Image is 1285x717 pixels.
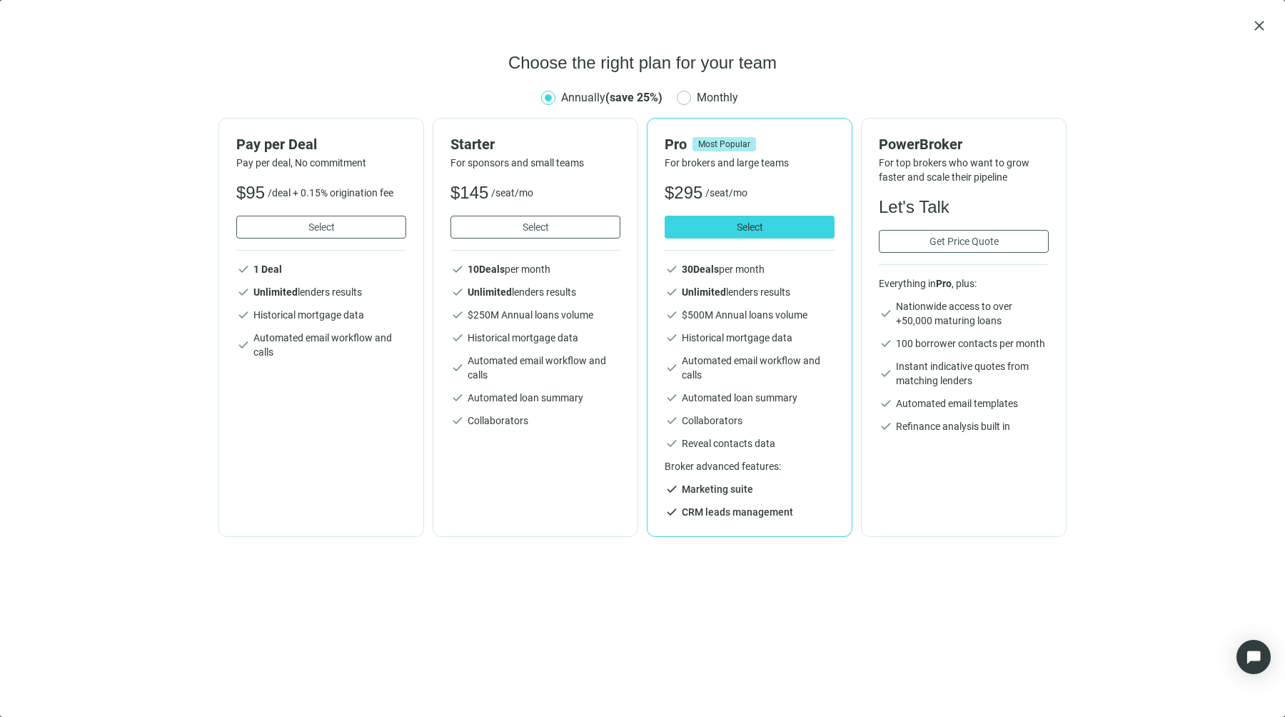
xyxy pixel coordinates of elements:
[468,286,512,298] b: Unlimited
[665,136,687,153] span: Pro
[1251,17,1268,34] button: close
[450,262,465,276] span: check
[450,216,620,239] button: Select
[253,264,282,275] b: 1 Deal
[682,264,719,275] b: 30 Deals
[665,413,679,428] span: check
[605,91,662,104] b: (save 25%)
[665,436,679,451] span: check
[236,136,317,153] span: Pay per Deal
[236,308,251,322] span: check
[665,181,702,204] span: $295
[665,285,679,299] span: check
[468,264,550,275] span: per month
[450,308,465,322] span: check
[665,391,679,405] span: check
[523,221,549,233] span: Select
[705,186,747,200] span: /seat/mo
[879,136,962,153] span: PowerBroker
[236,338,251,352] span: check
[665,216,835,239] button: Select
[682,331,792,345] span: Historical mortgage data
[879,336,893,351] span: check
[896,299,1049,328] span: Nationwide access to over +50,000 maturing loans
[468,286,576,298] span: lenders results
[308,221,335,233] span: Select
[896,419,1010,433] span: Refinance analysis built in
[879,419,893,433] span: check
[468,391,583,405] span: Automated loan summary
[682,413,742,428] span: Collaborators
[665,156,835,170] span: For brokers and large teams
[450,181,488,204] span: $145
[253,286,362,298] span: lenders results
[929,236,999,247] span: Get Price Quote
[450,136,495,153] span: Starter
[692,137,756,151] span: Most Popular
[468,331,578,345] span: Historical mortgage data
[682,286,726,298] b: Unlimited
[682,505,793,519] span: CRM leads management
[468,309,593,321] span: $ 250 M Annual loans volume
[896,359,1049,388] span: Instant indicative quotes from matching lenders
[236,156,406,170] span: Pay per deal, No commitment
[682,264,765,275] span: per month
[682,286,790,298] span: lenders results
[450,391,465,405] span: check
[879,230,1049,253] button: Get Price Quote
[450,156,620,170] span: For sponsors and small teams
[682,354,835,382] span: Automated email workflow and calls
[879,306,893,321] span: check
[450,331,465,345] span: check
[936,278,952,289] b: Pro
[879,276,1049,291] span: Everything in , plus:
[682,436,775,451] span: Reveal contacts data
[879,366,893,381] span: check
[268,186,393,200] span: /deal + 0.15% origination fee
[236,181,265,204] span: $95
[879,156,1049,184] span: For top brokers who want to grow faster and scale their pipeline
[665,308,679,322] span: check
[682,309,807,321] span: $ 500 M Annual loans volume
[561,91,662,104] span: Annually
[236,285,251,299] span: check
[691,89,744,106] span: Monthly
[450,361,465,375] span: check
[879,396,893,411] span: check
[665,482,679,496] span: check
[236,262,251,276] span: check
[253,308,364,322] span: Historical mortgage data
[450,285,465,299] span: check
[468,413,528,428] span: Collaborators
[737,221,763,233] span: Select
[665,459,835,473] span: Broker advanced features:
[665,262,679,276] span: check
[896,336,1045,351] span: 100 borrower contacts per month
[491,186,533,200] span: /seat/mo
[508,51,777,74] span: Choose the right plan for your team
[253,286,298,298] b: Unlimited
[1236,640,1271,674] div: Open Intercom Messenger
[896,396,1018,411] span: Automated email templates
[468,354,620,382] span: Automated email workflow and calls
[236,216,406,239] button: Select
[682,391,797,405] span: Automated loan summary
[468,264,505,275] b: 10 Deals
[879,196,949,219] span: Let's Talk
[682,482,753,496] span: Marketing suite
[450,413,465,428] span: check
[665,361,679,375] span: check
[253,331,406,359] span: Automated email workflow and calls
[665,505,679,519] span: check
[665,331,679,345] span: check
